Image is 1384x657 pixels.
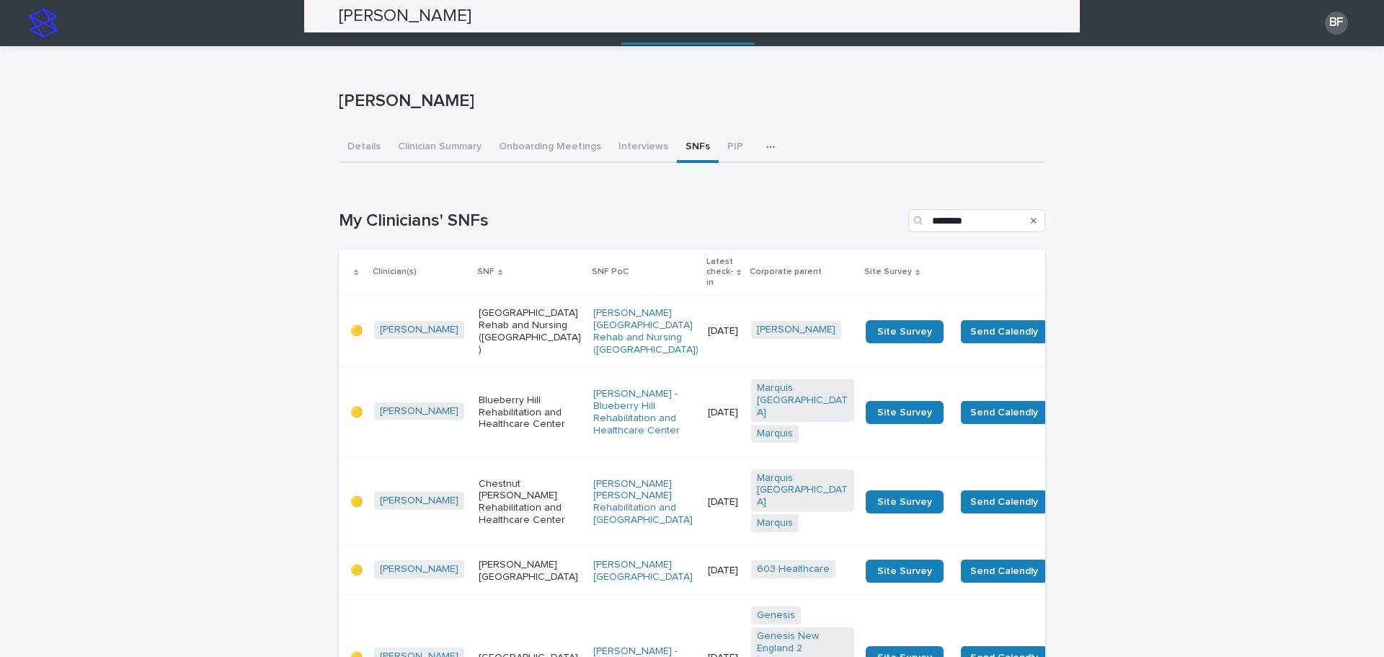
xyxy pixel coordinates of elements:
a: [PERSON_NAME] [757,324,835,336]
p: SNF PoC [592,264,629,280]
a: [PERSON_NAME] [380,563,458,576]
a: Site Survey [866,320,944,343]
button: SNFs [677,133,719,163]
span: Send Calendly [970,564,1038,578]
p: [PERSON_NAME][GEOGRAPHIC_DATA] [479,559,582,583]
p: [DATE] [708,407,740,419]
div: BF [1325,12,1348,35]
p: Latest check-in [706,254,733,291]
button: Send Calendly [961,320,1047,343]
span: Send Calendly [970,325,1038,339]
img: stacker-logo-s-only.png [29,9,58,38]
a: Site Survey [866,560,944,583]
p: Corporate parent [750,264,822,280]
tr: 🟡[PERSON_NAME] Blueberry Hill Rehabilitation and Healthcare Center[PERSON_NAME] - Blueberry Hill ... [339,368,1155,457]
p: Clinician(s) [373,264,417,280]
p: Blueberry Hill Rehabilitation and Healthcare Center [479,394,582,431]
button: Send Calendly [961,560,1047,583]
tr: 🟡[PERSON_NAME] [GEOGRAPHIC_DATA] Rehab and Nursing ([GEOGRAPHIC_DATA])[PERSON_NAME][GEOGRAPHIC_DA... [339,296,1155,368]
a: Site Survey [866,490,944,513]
a: [PERSON_NAME] [380,405,458,418]
a: [PERSON_NAME][GEOGRAPHIC_DATA] Rehab and Nursing ([GEOGRAPHIC_DATA]) [593,307,698,356]
p: Chestnut [PERSON_NAME] Rehabilitation and Healthcare Center [479,478,582,526]
p: [GEOGRAPHIC_DATA] Rehab and Nursing ([GEOGRAPHIC_DATA]) [479,307,582,356]
p: [PERSON_NAME] [339,91,1039,112]
input: Search [908,209,1045,232]
span: Site Survey [877,497,932,507]
tr: 🟡[PERSON_NAME] Chestnut [PERSON_NAME] Rehabilitation and Healthcare Center[PERSON_NAME] [PERSON_N... [339,457,1155,547]
button: Clinician Summary [389,133,490,163]
button: Send Calendly [961,401,1047,424]
p: SNF [477,264,494,280]
h1: My Clinicians' SNFs [339,211,902,232]
span: Site Survey [877,327,932,337]
span: Send Calendly [970,495,1038,509]
p: 🟡 [350,565,363,577]
span: Send Calendly [970,405,1038,420]
a: Marquis [GEOGRAPHIC_DATA] [757,472,848,508]
a: [PERSON_NAME][GEOGRAPHIC_DATA] [593,559,696,583]
button: Send Calendly [961,490,1047,513]
a: Marquis [GEOGRAPHIC_DATA] [757,382,848,418]
a: [PERSON_NAME] [380,324,458,336]
button: Onboarding Meetings [490,133,610,163]
span: Site Survey [877,566,932,576]
a: [PERSON_NAME] [380,495,458,507]
a: [PERSON_NAME] - Blueberry Hill Rehabilitation and Healthcare Center [593,388,696,436]
a: Marquis [757,428,793,440]
p: [DATE] [708,325,740,338]
p: [DATE] [708,496,740,508]
a: Site Survey [866,401,944,424]
button: Details [339,133,389,163]
button: Interviews [610,133,677,163]
p: 🟡 [350,407,363,419]
tr: 🟡[PERSON_NAME] [PERSON_NAME][GEOGRAPHIC_DATA][PERSON_NAME][GEOGRAPHIC_DATA] [DATE]603 Healthcare ... [339,547,1155,595]
p: Site Survey [864,264,912,280]
a: 603 Healthcare [757,563,830,576]
a: Genesis [757,609,795,622]
a: Marquis [757,517,793,529]
a: [PERSON_NAME] [PERSON_NAME] Rehabilitation and [GEOGRAPHIC_DATA] [593,478,696,526]
p: 🟡 [350,325,363,338]
p: [DATE] [708,565,740,577]
button: PIP [719,133,752,163]
span: Site Survey [877,407,932,418]
p: 🟡 [350,496,363,508]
